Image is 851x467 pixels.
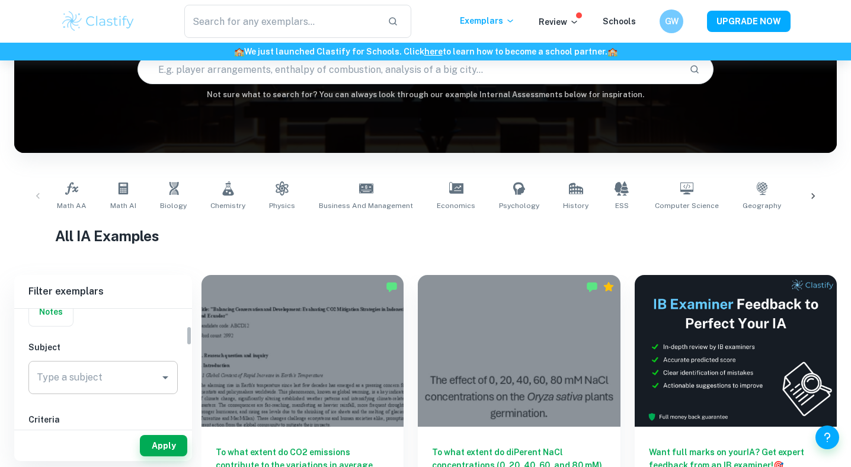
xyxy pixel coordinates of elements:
span: ESS [615,200,629,211]
img: Thumbnail [635,275,837,427]
a: Schools [603,17,636,26]
h6: Filter exemplars [14,275,192,308]
span: 🏫 [234,47,244,56]
p: Review [539,15,579,28]
span: Math AI [110,200,136,211]
span: 🏫 [607,47,618,56]
span: History [563,200,588,211]
span: Biology [160,200,187,211]
span: Computer Science [655,200,719,211]
button: Open [157,369,174,386]
input: Search for any exemplars... [184,5,378,38]
h6: GW [665,15,679,28]
a: here [424,47,443,56]
h1: All IA Examples [55,225,795,247]
span: Geography [743,200,781,211]
div: Premium [603,281,615,293]
h6: We just launched Clastify for Schools. Click to learn how to become a school partner. [2,45,849,58]
button: UPGRADE NOW [707,11,791,32]
button: Search [684,59,705,79]
span: Business and Management [319,200,413,211]
span: Physics [269,200,295,211]
img: Clastify logo [60,9,136,33]
span: Chemistry [210,200,245,211]
button: Apply [140,435,187,456]
button: Help and Feedback [815,426,839,449]
span: Psychology [499,200,539,211]
button: Notes [29,298,73,326]
h6: Not sure what to search for? You can always look through our example Internal Assessments below f... [14,89,837,101]
button: GW [660,9,683,33]
input: E.g. player arrangements, enthalpy of combustion, analysis of a big city... [138,53,680,86]
span: Economics [437,200,475,211]
h6: Criteria [28,413,178,426]
p: Exemplars [460,14,515,27]
img: Marked [586,281,598,293]
span: Math AA [57,200,87,211]
h6: Subject [28,341,178,354]
img: Marked [386,281,398,293]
